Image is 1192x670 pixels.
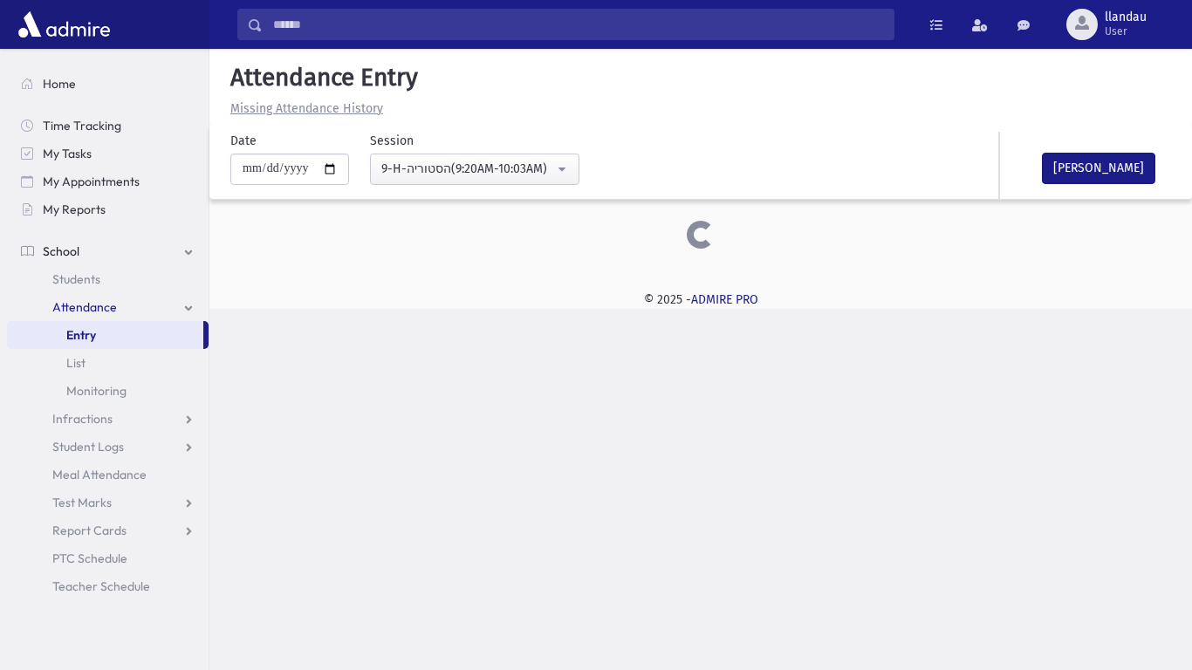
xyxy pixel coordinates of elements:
a: Entry [7,321,203,349]
span: Infractions [52,411,113,427]
a: ADMIRE PRO [691,292,758,307]
a: Infractions [7,405,209,433]
a: Missing Attendance History [223,101,383,116]
span: List [66,355,86,371]
u: Missing Attendance History [230,101,383,116]
a: Time Tracking [7,112,209,140]
a: List [7,349,209,377]
a: My Tasks [7,140,209,167]
span: Student Logs [52,439,124,455]
span: Time Tracking [43,118,121,133]
a: Monitoring [7,377,209,405]
button: 9-H-הסטוריה(9:20AM-10:03AM) [370,154,579,185]
a: Meal Attendance [7,461,209,489]
span: Monitoring [66,383,127,399]
span: Test Marks [52,495,112,510]
a: Student Logs [7,433,209,461]
div: 9-H-הסטוריה(9:20AM-10:03AM) [381,160,554,178]
a: PTC Schedule [7,544,209,572]
span: Teacher Schedule [52,578,150,594]
span: PTC Schedule [52,550,127,566]
a: Test Marks [7,489,209,516]
img: AdmirePro [14,7,114,42]
input: Search [263,9,894,40]
span: Attendance [52,299,117,315]
span: llandau [1105,10,1147,24]
span: Students [52,271,100,287]
a: My Reports [7,195,209,223]
h5: Attendance Entry [223,63,1178,92]
span: Report Cards [52,523,127,538]
span: User [1105,24,1147,38]
a: Teacher Schedule [7,572,209,600]
span: My Appointments [43,174,140,189]
a: Report Cards [7,516,209,544]
a: Attendance [7,293,209,321]
a: School [7,237,209,265]
div: © 2025 - [237,291,1164,309]
span: Meal Attendance [52,467,147,482]
span: School [43,243,79,259]
label: Date [230,132,257,150]
span: My Reports [43,202,106,217]
span: Home [43,76,76,92]
label: Session [370,132,414,150]
span: My Tasks [43,146,92,161]
a: Students [7,265,209,293]
button: [PERSON_NAME] [1042,153,1155,184]
a: My Appointments [7,167,209,195]
a: Home [7,70,209,98]
span: Entry [66,327,96,343]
